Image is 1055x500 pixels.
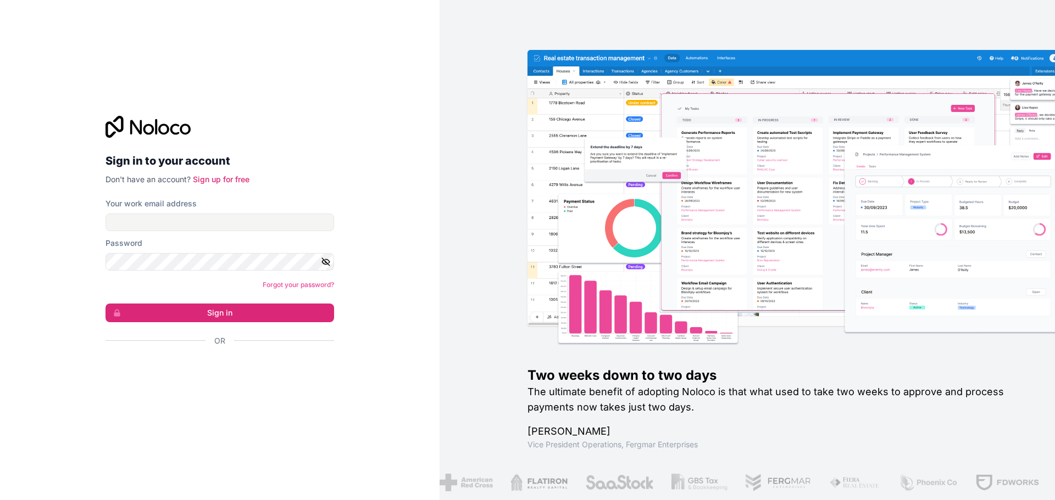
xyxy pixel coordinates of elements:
label: Your work email address [105,198,197,209]
h2: The ultimate benefit of adopting Noloco is that what used to take two weeks to approve and proces... [527,384,1020,415]
img: /assets/fergmar-CudnrXN5.png [743,474,810,491]
a: Sign up for free [193,175,249,184]
h1: Vice President Operations , Fergmar Enterprises [527,439,1020,450]
h1: [PERSON_NAME] [527,424,1020,439]
iframe: Bouton "Se connecter avec Google" [100,358,331,383]
img: /assets/saastock-C6Zbiodz.png [584,474,653,491]
img: /assets/fdworks-Bi04fVtw.png [974,474,1038,491]
img: /assets/gbstax-C-GtDUiK.png [670,474,725,491]
img: /assets/flatiron-C8eUkumj.png [509,474,566,491]
span: Or [214,335,225,346]
span: Don't have an account? [105,175,191,184]
a: Forgot your password? [263,280,334,289]
img: /assets/fiera-fwj2N5v4.png [828,474,880,491]
h1: Two weeks down to two days [527,367,1020,384]
img: /assets/american-red-cross-BAupjrZR.png [438,474,491,491]
input: Email address [105,214,334,231]
h2: Sign in to your account [105,151,334,171]
input: Password [105,253,334,271]
button: Sign in [105,304,334,322]
label: Password [105,238,142,249]
img: /assets/phoenix-BREaitsQ.png [897,474,956,491]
